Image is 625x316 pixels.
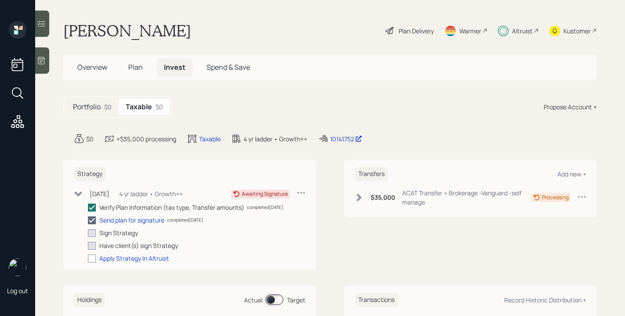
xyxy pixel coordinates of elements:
div: Plan Delivery [399,26,434,36]
h5: Portfolio [73,103,101,111]
div: completed [DATE] [247,204,283,211]
div: Taxable [199,134,221,144]
div: Target [287,295,305,305]
div: +$35,000 processing [116,134,176,144]
div: $0 [156,102,163,111]
h6: Strategy [74,167,106,181]
div: 10141752 [330,134,362,144]
div: 4 yr ladder • Growth++ [243,134,307,144]
div: Processing [542,194,569,201]
div: Warmer [459,26,481,36]
span: Plan [128,62,143,72]
div: $0 [86,134,94,144]
div: Verify Plan Information (tax type, Transfer amounts) [99,203,244,212]
h6: $35,000 [371,194,395,201]
div: Altruist [512,26,533,36]
div: 4 yr ladder • Growth++ [119,189,183,198]
span: Spend & Save [207,62,250,72]
div: Propose Account + [544,102,597,111]
div: Apply Strategy In Altruist [99,254,169,263]
div: Awaiting Signature [242,190,288,198]
h6: Transactions [355,293,398,307]
div: completed [DATE] [167,217,203,223]
img: aleksandra-headshot.png [9,259,26,276]
div: $0 [104,102,112,111]
div: ACAT Transfer • Brokerage -Vanguard -self manage [402,188,531,207]
span: Overview [77,62,107,72]
div: Have client(s) sign Strategy [99,241,178,250]
h1: [PERSON_NAME] [63,21,191,40]
div: Log out [7,287,28,295]
h6: Holdings [74,293,105,307]
div: Kustomer [563,26,591,36]
span: Invest [164,62,185,72]
div: Send plan for signature [99,215,164,225]
div: Add new + [557,170,586,178]
h5: Taxable [126,103,152,111]
h6: Transfers [355,167,388,181]
div: [DATE] [90,189,109,198]
div: Record Historic Distribution + [504,296,586,304]
div: Sign Strategy [99,228,138,237]
div: Actual [244,295,262,305]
